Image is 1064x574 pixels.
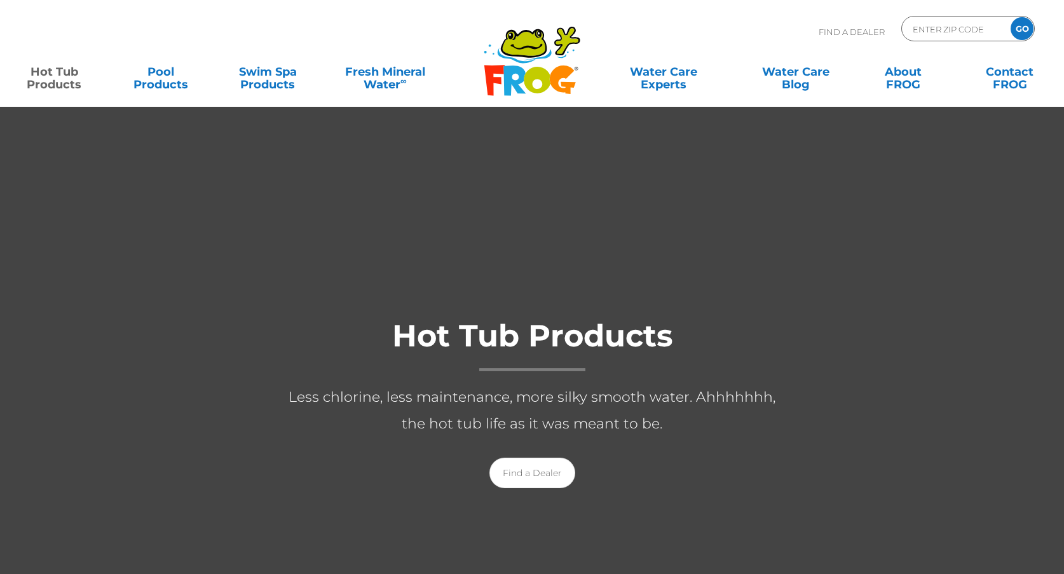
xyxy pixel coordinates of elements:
input: Zip Code Form [911,20,997,38]
sup: ∞ [400,76,407,86]
h1: Hot Tub Products [278,319,786,371]
p: Find A Dealer [819,16,885,48]
a: Swim SpaProducts [226,59,310,85]
a: ContactFROG [968,59,1051,85]
p: Less chlorine, less maintenance, more silky smooth water. Ahhhhhhh, the hot tub life as it was me... [278,384,786,437]
a: Hot TubProducts [13,59,96,85]
a: Fresh MineralWater∞ [333,59,437,85]
a: Water CareBlog [754,59,838,85]
a: Find a Dealer [489,458,575,488]
a: Water CareExperts [596,59,730,85]
input: GO [1011,17,1033,40]
a: PoolProducts [119,59,203,85]
a: AboutFROG [861,59,945,85]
